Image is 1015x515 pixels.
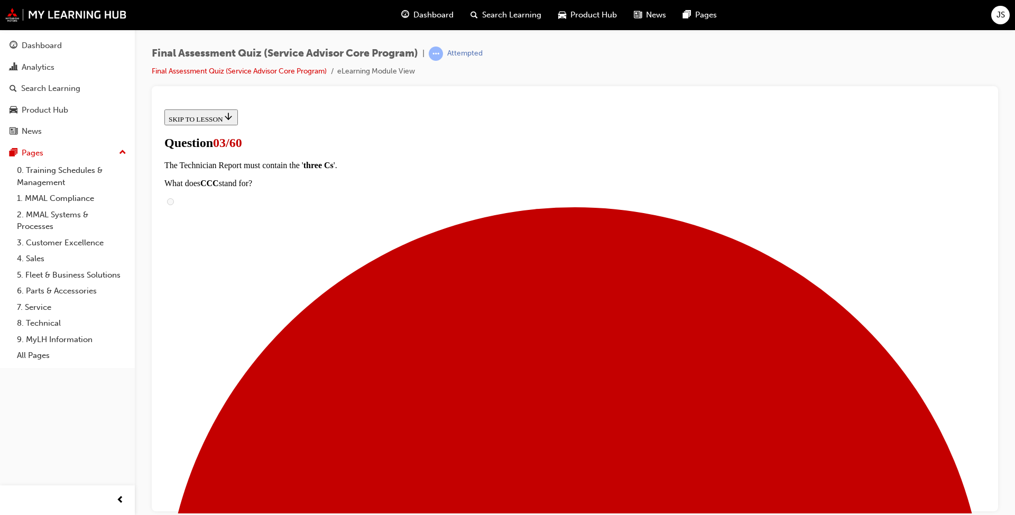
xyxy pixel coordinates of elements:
[558,8,566,22] span: car-icon
[5,8,127,22] img: mmal
[683,8,691,22] span: pages-icon
[13,299,131,316] a: 7. Service
[447,49,483,59] div: Attempted
[22,147,43,159] div: Pages
[13,347,131,364] a: All Pages
[550,4,625,26] a: car-iconProduct Hub
[13,283,131,299] a: 6. Parts & Accessories
[570,9,617,21] span: Product Hub
[13,207,131,235] a: 2. MMAL Systems & Processes
[4,79,131,98] a: Search Learning
[13,251,131,267] a: 4. Sales
[413,9,454,21] span: Dashboard
[634,8,642,22] span: news-icon
[646,9,666,21] span: News
[470,8,478,22] span: search-icon
[462,4,550,26] a: search-iconSearch Learning
[675,4,725,26] a: pages-iconPages
[10,106,17,115] span: car-icon
[13,162,131,190] a: 0. Training Schedules & Management
[10,127,17,136] span: news-icon
[22,125,42,137] div: News
[10,63,17,72] span: chart-icon
[401,8,409,22] span: guage-icon
[22,61,54,73] div: Analytics
[8,10,73,18] span: SKIP TO LESSON
[119,146,126,160] span: up-icon
[21,82,80,95] div: Search Learning
[10,84,17,94] span: search-icon
[4,58,131,77] a: Analytics
[116,494,124,507] span: prev-icon
[10,149,17,158] span: pages-icon
[152,48,418,60] span: Final Assessment Quiz (Service Advisor Core Program)
[13,235,131,251] a: 3. Customer Excellence
[996,9,1005,21] span: JS
[482,9,541,21] span: Search Learning
[429,47,443,61] span: learningRecordVerb_ATTEMPT-icon
[4,143,131,163] button: Pages
[13,190,131,207] a: 1. MMAL Compliance
[4,100,131,120] a: Product Hub
[393,4,462,26] a: guage-iconDashboard
[625,4,675,26] a: news-iconNews
[13,267,131,283] a: 5. Fleet & Business Solutions
[337,66,415,78] li: eLearning Module View
[22,40,62,52] div: Dashboard
[4,4,78,20] button: SKIP TO LESSON
[152,67,327,76] a: Final Assessment Quiz (Service Advisor Core Program)
[695,9,717,21] span: Pages
[991,6,1010,24] button: JS
[13,315,131,332] a: 8. Technical
[4,36,131,56] a: Dashboard
[422,48,425,60] span: |
[10,41,17,51] span: guage-icon
[4,34,131,143] button: DashboardAnalyticsSearch LearningProduct HubNews
[22,104,68,116] div: Product Hub
[13,332,131,348] a: 9. MyLH Information
[4,122,131,141] a: News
